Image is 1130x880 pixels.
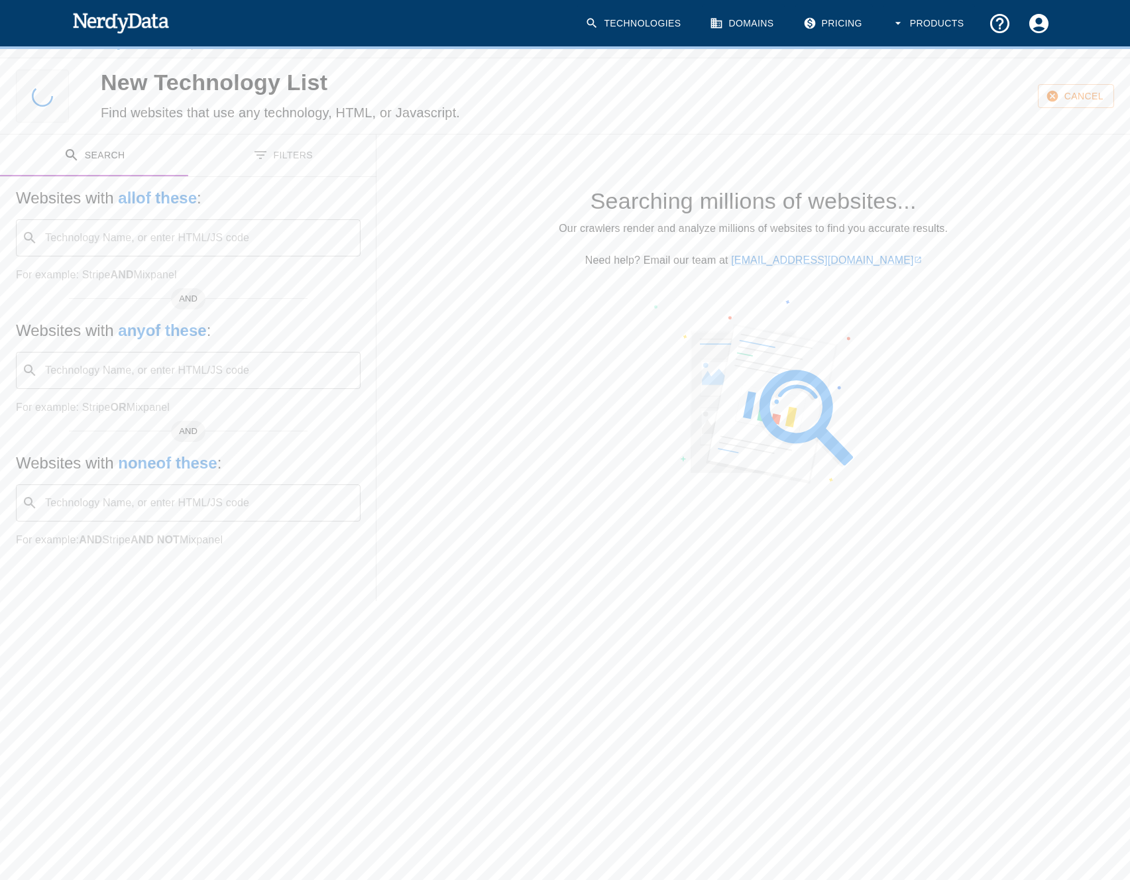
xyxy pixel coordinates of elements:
b: OR [110,402,126,413]
a: [EMAIL_ADDRESS][DOMAIN_NAME] [731,254,921,266]
button: Support and Documentation [980,4,1019,43]
span: AND [171,292,205,305]
p: For example: Stripe Mixpanel [16,532,361,548]
b: none of these [118,454,217,472]
a: Technologies [577,4,691,43]
b: AND NOT [131,534,180,545]
button: Filters [188,135,376,176]
p: For example: Stripe Mixpanel [16,267,361,283]
button: Account Settings [1019,4,1058,43]
b: any of these [118,321,206,339]
a: Domains [702,4,784,43]
h5: Websites with : [16,320,361,341]
h4: Searching millions of websites... [398,188,1109,215]
b: AND [110,269,133,280]
h5: Websites with : [16,188,361,209]
img: NerdyData.com [72,9,170,36]
p: Our crawlers render and analyze millions of websites to find you accurate results. Need help? Ema... [398,221,1109,268]
h4: New Technology List [101,69,602,97]
a: Pricing [795,4,873,43]
p: For example: Stripe Mixpanel [16,400,361,415]
button: Cancel [1038,84,1114,109]
b: all of these [118,189,197,207]
button: Products [883,4,975,43]
h6: Find websites that use any technology, HTML, or Javascript. [101,102,602,123]
span: AND [171,425,205,438]
b: AND [79,534,102,545]
h5: Websites with : [16,453,361,474]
